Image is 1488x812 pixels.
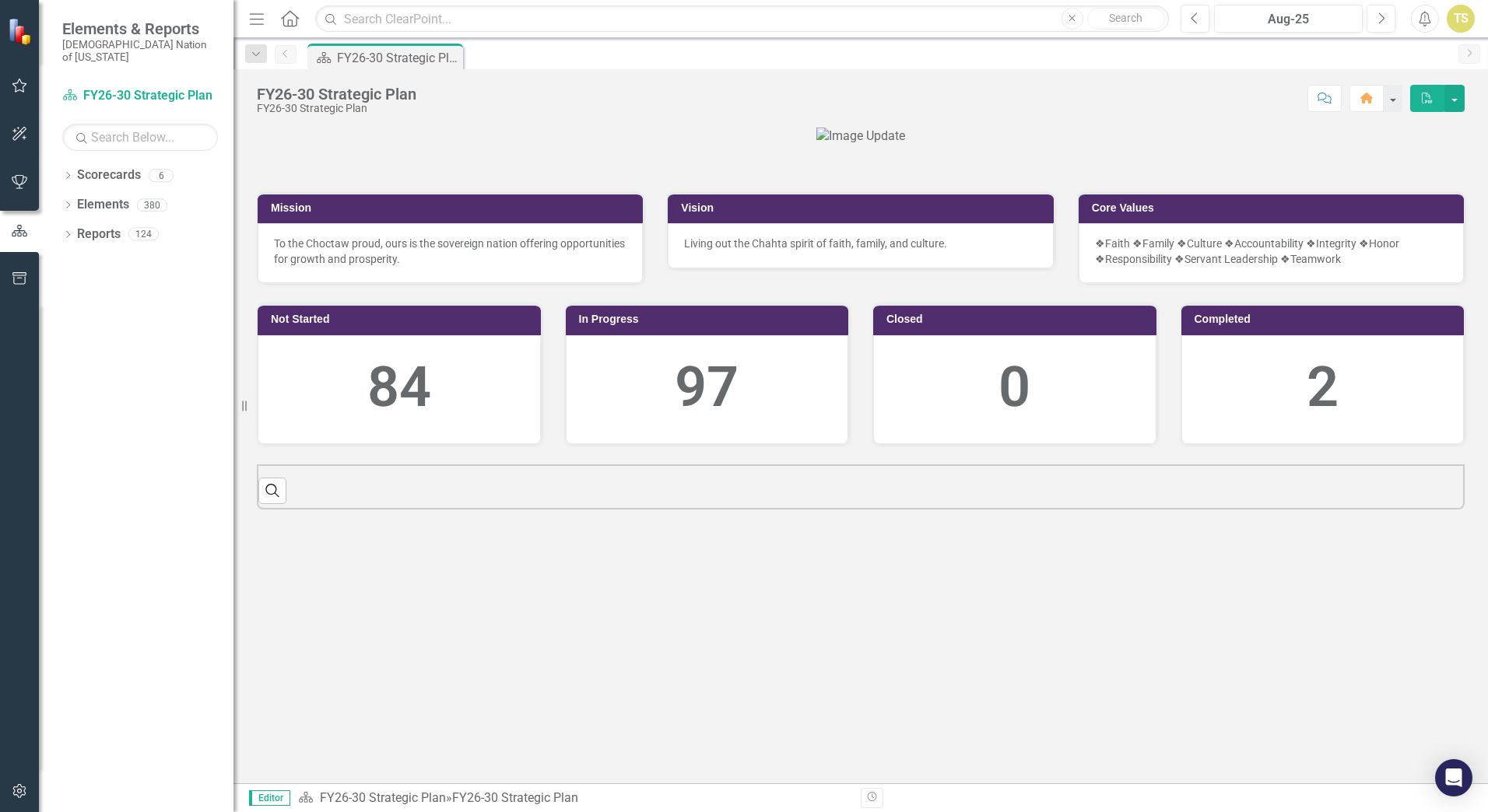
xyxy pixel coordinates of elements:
[1214,5,1363,33] button: Aug-25
[1195,313,1457,325] h3: Completed
[257,103,416,114] div: FY26-30 Strategic Plan
[1198,348,1448,428] div: 2
[681,202,1045,214] h3: Vision
[337,48,459,68] div: FY26-30 Strategic Plan
[1447,5,1475,33] button: TS
[886,313,1149,325] h3: Closed
[62,19,218,38] span: Elements & Reports
[128,228,159,241] div: 124
[320,790,446,805] a: FY26-30 Strategic Plan
[452,790,578,805] div: FY26-30 Strategic Plan
[816,128,905,145] img: Image Update
[77,166,141,184] a: Scorecards
[149,169,174,182] div: 6
[8,17,35,44] img: ClearPoint Strategy
[684,237,947,250] span: Living out the Chahta spirit of faith, family, and culture.
[249,790,290,806] span: Editor
[77,226,121,243] a: Reports
[1095,236,1448,267] p: ❖Faith ❖Family ❖Culture ❖Accountability ❖Integrity ❖Honor ❖Responsibility ❖Servant Leadership ❖Te...
[62,124,218,151] input: Search Below...
[298,789,849,807] div: »
[274,237,625,265] span: To the Choctaw proud, ours is the sovereign nation offering opportunities for growth and prosperity.
[1109,12,1142,24] span: Search
[1092,202,1456,214] h3: Core Values
[257,86,416,103] div: FY26-30 Strategic Plan
[62,87,218,105] a: FY26-30 Strategic Plan
[1087,8,1165,30] button: Search
[271,202,635,214] h3: Mission
[579,313,841,325] h3: In Progress
[315,5,1169,33] input: Search ClearPoint...
[890,348,1140,428] div: 0
[274,348,525,428] div: 84
[1220,10,1357,29] div: Aug-25
[62,38,218,64] small: [DEMOGRAPHIC_DATA] Nation of [US_STATE]
[271,313,533,325] h3: Not Started
[77,196,129,214] a: Elements
[1435,759,1472,796] div: Open Intercom Messenger
[582,348,833,428] div: 97
[137,198,167,212] div: 380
